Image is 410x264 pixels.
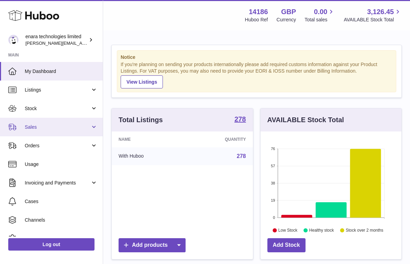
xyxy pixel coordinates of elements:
span: Total sales [304,17,335,23]
span: Channels [25,217,98,223]
div: If you're planning on sending your products internationally please add required customs informati... [121,61,392,88]
a: Add Stock [267,238,306,252]
text: Stock over 2 months [346,228,383,233]
div: enara technologies limited [25,33,87,46]
span: Settings [25,235,98,242]
span: Usage [25,161,98,168]
th: Quantity [186,131,253,147]
text: 0 [273,215,275,220]
span: 0.00 [314,7,328,17]
a: 278 [237,153,246,159]
div: Huboo Ref [245,17,268,23]
span: Orders [25,142,90,149]
span: Stock [25,105,90,112]
th: Name [112,131,186,147]
span: My Dashboard [25,68,98,75]
a: Log out [8,238,95,251]
text: 19 [271,198,275,202]
strong: 14186 [249,7,268,17]
span: Sales [25,124,90,130]
h3: Total Listings [119,115,163,125]
span: Listings [25,87,90,93]
span: Cases [25,198,98,205]
span: 3,126.45 [367,7,394,17]
a: Add products [119,238,186,252]
a: 3,126.45 AVAILABLE Stock Total [344,7,402,23]
div: Currency [277,17,296,23]
strong: Notice [121,54,392,61]
a: View Listings [121,75,163,88]
td: With Huboo [112,147,186,165]
a: 0.00 Total sales [304,7,335,23]
span: [PERSON_NAME][EMAIL_ADDRESS][DOMAIN_NAME] [25,40,138,46]
text: Low Stock [278,228,297,233]
span: Invoicing and Payments [25,180,90,186]
h3: AVAILABLE Stock Total [267,115,344,125]
text: Healthy stock [309,228,334,233]
span: AVAILABLE Stock Total [344,17,402,23]
text: 38 [271,181,275,185]
text: 76 [271,147,275,151]
strong: GBP [281,7,296,17]
strong: 278 [234,116,246,123]
img: Dee@enara.co [8,35,19,45]
a: 278 [234,116,246,124]
text: 57 [271,164,275,168]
